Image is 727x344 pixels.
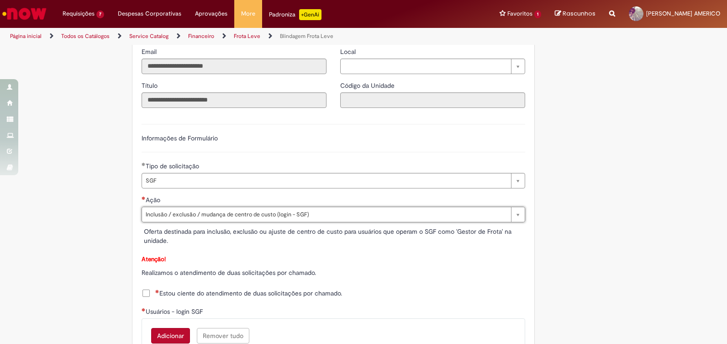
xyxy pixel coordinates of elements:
input: Código da Unidade [340,92,525,108]
span: [PERSON_NAME] AMERICO [646,10,720,17]
a: Todos os Catálogos [61,32,110,40]
span: Requisições [63,9,95,18]
a: Financeiro [188,32,214,40]
label: Somente leitura - Código da Unidade [340,81,396,90]
span: Usuários - login SGF [146,307,205,316]
span: Aprovações [195,9,227,18]
button: Add a row for Usuários - login SGF [151,328,190,344]
span: More [241,9,255,18]
a: Frota Leve [234,32,260,40]
label: Informações de Formulário [142,134,218,142]
span: Despesas Corporativas [118,9,181,18]
span: Ação [146,196,162,204]
p: +GenAi [299,9,321,20]
a: Página inicial [10,32,42,40]
div: Padroniza [269,9,321,20]
a: Service Catalog [129,32,169,40]
strong: Atenção! [142,255,166,263]
span: Necessários [155,290,159,293]
span: Tipo de solicitação [146,162,201,170]
span: Obrigatório Preenchido [142,196,146,200]
span: Rascunhos [563,9,595,18]
input: Título [142,92,327,108]
input: Email [142,59,327,74]
label: Somente leitura - Título [142,81,159,90]
label: Somente leitura - Email [142,47,158,56]
span: Inclusão / exclusão / mudança de centro de custo (login - SGF) [146,207,506,222]
div: Oferta destinada para inclusão, exclusão ou ajuste de centro de custo para usuários que operam o ... [142,225,525,247]
span: 1 [534,11,541,18]
a: Limpar campo Local [340,59,525,74]
span: Somente leitura - Email [142,48,158,56]
img: ServiceNow [1,5,48,23]
span: SGF [146,173,506,188]
span: Local [340,48,358,56]
span: 7 [96,11,104,18]
a: Rascunhos [555,10,595,18]
a: Blindagem Frota Leve [280,32,333,40]
span: Necessários [142,308,146,312]
span: Obrigatório Preenchido [142,162,146,166]
p: Realizamos o atendimento de duas solicitações por chamado. [142,268,525,277]
ul: Trilhas de página [7,28,478,45]
span: Estou ciente do atendimento de duas solicitações por chamado. [155,289,342,298]
span: Favoritos [507,9,532,18]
